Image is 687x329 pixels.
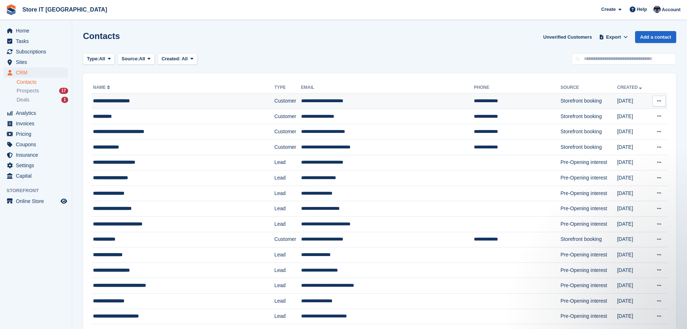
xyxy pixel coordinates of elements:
td: Lead [274,293,301,309]
td: Pre-Opening interest [560,201,617,217]
td: Storefront booking [560,109,617,124]
td: Lead [274,309,301,324]
a: menu [4,196,68,206]
td: Lead [274,216,301,232]
a: menu [4,26,68,36]
button: Type: All [83,53,115,65]
span: Storefront [6,187,72,194]
td: Storefront booking [560,139,617,155]
td: Pre-Opening interest [560,293,617,309]
td: Lead [274,155,301,170]
td: [DATE] [617,263,649,278]
span: Deals [17,96,30,103]
td: [DATE] [617,278,649,294]
a: menu [4,57,68,67]
span: Source: [122,55,139,62]
a: menu [4,171,68,181]
a: menu [4,36,68,46]
a: Unverified Customers [540,31,595,43]
td: Pre-Opening interest [560,309,617,324]
td: Pre-Opening interest [560,186,617,201]
button: Source: All [118,53,155,65]
td: [DATE] [617,109,649,124]
th: Phone [474,82,560,94]
td: Lead [274,247,301,263]
td: Customer [274,139,301,155]
td: [DATE] [617,247,649,263]
a: menu [4,160,68,170]
a: menu [4,118,68,129]
h1: Contacts [83,31,120,41]
td: [DATE] [617,139,649,155]
td: Lead [274,278,301,294]
td: Pre-Opening interest [560,247,617,263]
td: [DATE] [617,201,649,217]
img: James Campbell Adamson [653,6,661,13]
span: Settings [16,160,59,170]
td: Pre-Opening interest [560,216,617,232]
a: menu [4,68,68,78]
span: Tasks [16,36,59,46]
span: Invoices [16,118,59,129]
td: Lead [274,263,301,278]
td: Pre-Opening interest [560,278,617,294]
span: Coupons [16,139,59,150]
td: Storefront booking [560,232,617,247]
td: Lead [274,170,301,186]
span: All [99,55,105,62]
span: Prospects [17,87,39,94]
span: Capital [16,171,59,181]
td: Storefront booking [560,124,617,140]
a: menu [4,139,68,150]
td: Lead [274,186,301,201]
a: Store IT [GEOGRAPHIC_DATA] [19,4,110,16]
span: Subscriptions [16,47,59,57]
a: menu [4,47,68,57]
a: Deals 1 [17,96,68,104]
span: Created: [162,56,181,61]
td: [DATE] [617,216,649,232]
span: Create [601,6,616,13]
a: Contacts [17,79,68,86]
td: Pre-Opening interest [560,170,617,186]
span: Help [637,6,647,13]
button: Created: All [158,53,197,65]
a: Add a contact [635,31,676,43]
span: Online Store [16,196,59,206]
td: Customer [274,109,301,124]
a: Preview store [60,197,68,205]
div: 1 [61,97,68,103]
td: Customer [274,124,301,140]
button: Export [598,31,629,43]
a: Name [93,85,111,90]
a: Created [617,85,643,90]
td: Customer [274,94,301,109]
th: Email [301,82,474,94]
img: stora-icon-8386f47178a22dfd0bd8f6a31ec36ba5ce8667c1dd55bd0f319d3a0aa187defe.svg [6,4,17,15]
a: menu [4,150,68,160]
td: Storefront booking [560,94,617,109]
span: Account [662,6,681,13]
div: 17 [59,88,68,94]
span: Export [606,34,621,41]
td: [DATE] [617,124,649,140]
span: Type: [87,55,99,62]
span: Insurance [16,150,59,160]
th: Source [560,82,617,94]
td: Pre-Opening interest [560,263,617,278]
span: Analytics [16,108,59,118]
td: [DATE] [617,293,649,309]
span: All [182,56,188,61]
td: Pre-Opening interest [560,155,617,170]
span: Home [16,26,59,36]
td: [DATE] [617,155,649,170]
td: Customer [274,232,301,247]
span: Pricing [16,129,59,139]
a: menu [4,129,68,139]
th: Type [274,82,301,94]
td: [DATE] [617,186,649,201]
a: menu [4,108,68,118]
span: All [139,55,145,62]
span: Sites [16,57,59,67]
td: [DATE] [617,309,649,324]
